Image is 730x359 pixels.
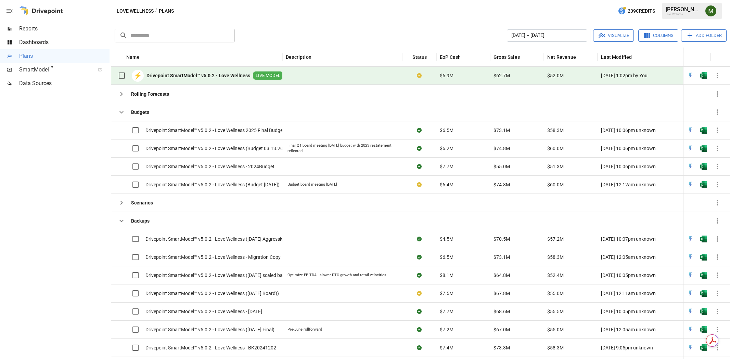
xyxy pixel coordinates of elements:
span: $52.0M [547,72,564,79]
b: Drivepoint SmartModel™ v5.0.2 - Love Wellness [146,72,250,79]
span: $74.8M [494,181,510,188]
img: quick-edit-flash.b8aec18c.svg [687,127,694,134]
span: $7.7M [440,163,453,170]
div: Open in Excel [700,127,707,134]
span: $8.1M [440,272,453,279]
div: [DATE] 10:05pm unknown [598,302,683,320]
div: [DATE] 12:11am unknown [598,284,683,302]
div: Gross Sales [494,54,520,60]
div: [DATE] 9:05pm unknown [598,338,683,357]
div: Sync complete [417,272,422,279]
div: Open in Excel [700,344,707,351]
div: Your plan has changes in Excel that are not reflected in the Drivepoint Data Warehouse, select "S... [417,290,422,297]
button: Add Folder [681,29,727,42]
div: Sync complete [417,308,422,315]
b: Rolling Forecasts [131,91,169,97]
div: Open in Excel [700,326,707,333]
img: excel-icon.76473adf.svg [700,344,707,351]
span: $70.5M [494,236,510,242]
div: [DATE] 10:06pm unknown [598,139,683,157]
div: Budget board meeting [DATE] [287,182,337,187]
div: Description [286,54,311,60]
span: $7.2M [440,326,453,333]
span: $4.5M [440,236,453,242]
span: Drivepoint SmartModel™ v5.0.2 - Love Wellness - 2024Budget [145,163,274,170]
span: $52.4M [547,272,564,279]
button: Visualize [593,29,634,42]
span: $74.8M [494,145,510,152]
span: Drivepoint SmartModel™ v5.0.2 - Love Wellness ([DATE] Board)) [145,290,279,297]
img: quick-edit-flash.b8aec18c.svg [687,236,694,242]
div: Meredith Lacasse [705,5,716,16]
span: $67.0M [494,326,510,333]
span: $7.4M [440,344,453,351]
span: Drivepoint SmartModel™ v5.0.2 - Love Wellness - [DATE] [145,308,262,315]
div: Name [126,54,140,60]
div: Open in Excel [700,290,707,297]
div: Open in Excel [700,145,707,152]
span: $6.9M [440,72,453,79]
span: $55.5M [547,308,564,315]
span: Reports [19,25,110,33]
div: Open in Excel [700,272,707,279]
span: $73.1M [494,254,510,261]
div: Open in Excel [700,72,707,79]
span: $55.0M [494,163,510,170]
div: Open in Excel [700,163,707,170]
span: $58.3M [547,127,564,134]
span: $73.3M [494,344,510,351]
span: $6.5M [440,254,453,261]
span: Drivepoint SmartModel™ v5.0.2 - Love Wellness (Budget 03.13.2025v2) [145,145,295,152]
div: Open in Quick Edit [687,236,694,242]
span: LIVE MODEL [253,72,283,79]
img: excel-icon.76473adf.svg [700,326,707,333]
span: $58.3M [547,254,564,261]
span: $7.7M [440,308,453,315]
div: Status [412,54,427,60]
div: [DATE] 1:02pm by You [598,67,683,85]
img: excel-icon.76473adf.svg [700,308,707,315]
div: [DATE] 10:06pm unknown [598,157,683,175]
img: excel-icon.76473adf.svg [700,290,707,297]
span: $6.5M [440,127,453,134]
span: $67.8M [494,290,510,297]
div: Open in Quick Edit [687,326,694,333]
div: Open in Quick Edit [687,181,694,188]
div: Sync complete [417,344,422,351]
span: $73.1M [494,127,510,134]
div: Sync complete [417,236,422,242]
span: $62.7M [494,72,510,79]
div: Open in Quick Edit [687,145,694,152]
div: Open in Quick Edit [687,290,694,297]
span: $57.2M [547,236,564,242]
div: Sync complete [417,163,422,170]
div: [DATE] 10:05pm unknown [598,266,683,284]
div: Open in Excel [700,236,707,242]
div: Open in Quick Edit [687,72,694,79]
div: Open in Excel [700,181,707,188]
div: Open in Quick Edit [687,127,694,134]
b: Backups [131,217,150,224]
span: $6.4M [440,181,453,188]
div: Sync complete [417,145,422,152]
span: Data Sources [19,79,110,88]
div: Open in Quick Edit [687,254,694,261]
div: [PERSON_NAME] [666,6,701,13]
span: Drivepoint SmartModel™ v5.0.2 - Love Wellness - Migration Copy [145,254,281,261]
img: excel-icon.76473adf.svg [700,236,707,242]
span: $60.0M [547,181,564,188]
span: $58.3M [547,344,564,351]
button: Love Wellness [117,7,154,15]
img: quick-edit-flash.b8aec18c.svg [687,272,694,279]
span: Drivepoint SmartModel™ v5.0.2 - Love Wellness ([DATE] Aggressive)) [145,236,289,242]
span: $55.0M [547,326,564,333]
img: excel-icon.76473adf.svg [700,254,707,261]
div: Open in Quick Edit [687,272,694,279]
div: Final Q1 board meeting [DATE] budget with 2023 restatement reflected [287,143,397,154]
div: Open in Excel [700,308,707,315]
span: $7.5M [440,290,453,297]
img: quick-edit-flash.b8aec18c.svg [687,290,694,297]
span: $55.0M [547,290,564,297]
span: $68.6M [494,308,510,315]
span: Dashboards [19,38,110,46]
